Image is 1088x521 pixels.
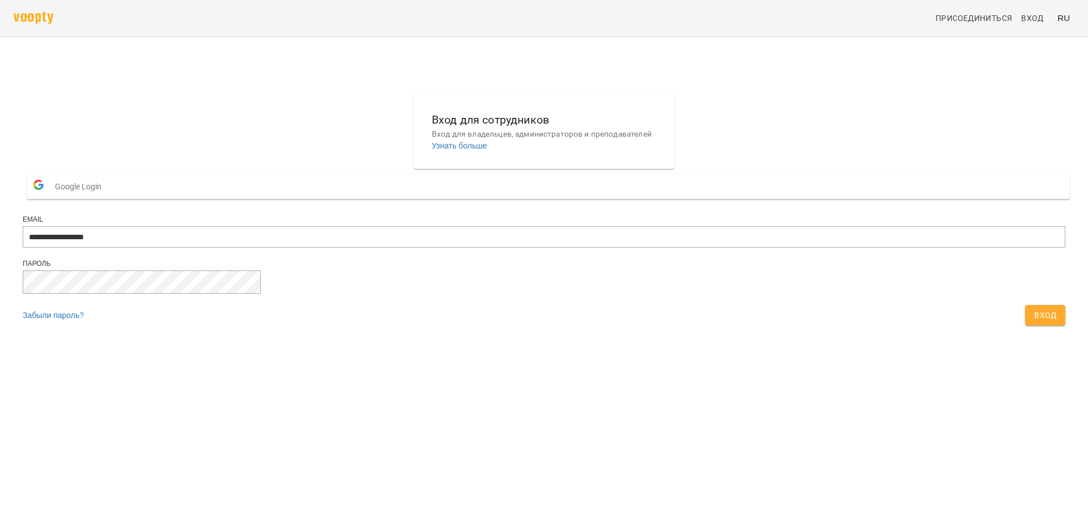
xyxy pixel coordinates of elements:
[1021,11,1043,25] span: Вход
[432,141,487,150] a: Узнать больше
[14,12,53,24] img: voopty.png
[432,129,656,140] p: Вход для владельцев, администраторов и преподавателей
[27,173,1070,199] button: Google Login
[23,259,1065,269] div: Пароль
[1017,8,1053,28] a: Вход
[936,11,1013,25] span: Присоединиться
[432,111,656,129] h6: Вход для сотрудников
[931,8,1017,28] a: Присоединиться
[1025,305,1065,325] button: Вход
[1053,7,1074,28] button: RU
[423,102,665,160] button: Вход для сотрудниковВход для владельцев, администраторов и преподавателейУзнать больше
[55,175,107,198] span: Google Login
[23,311,84,320] a: Забыли пароль?
[23,215,1065,225] div: Email
[1057,12,1070,24] span: RU
[1034,308,1056,322] span: Вход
